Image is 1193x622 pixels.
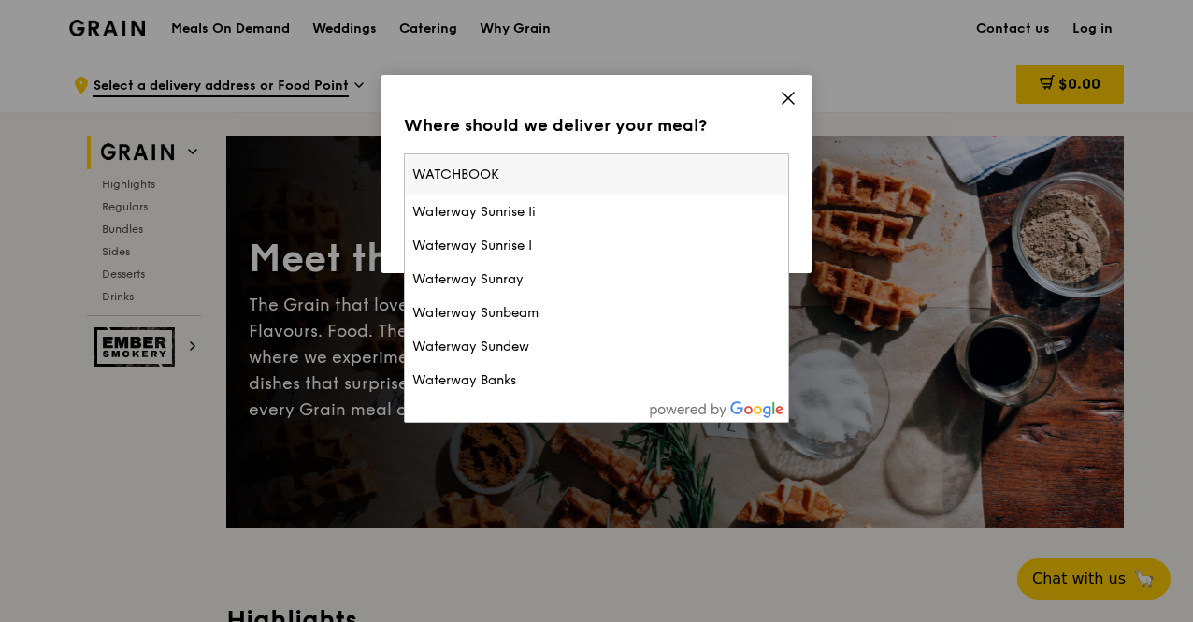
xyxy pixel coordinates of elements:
[412,338,689,356] div: Waterway Sundew
[412,237,689,255] div: Waterway Sunrise I
[412,371,689,390] div: Waterway Banks
[412,304,689,323] div: Waterway Sunbeam
[650,401,784,418] img: powered-by-google.60e8a832.png
[412,270,689,289] div: Waterway Sunray
[412,203,689,222] div: Waterway Sunrise Ii
[404,112,789,138] div: Where should we deliver your meal?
